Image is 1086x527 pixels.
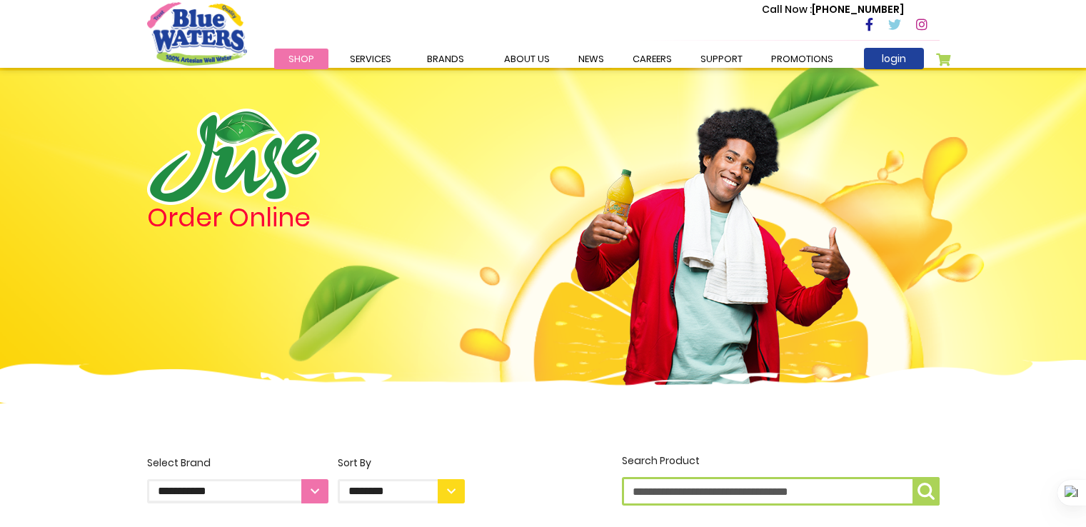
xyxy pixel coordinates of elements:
label: Select Brand [147,456,328,503]
a: News [564,49,618,69]
img: search-icon.png [917,483,935,500]
a: store logo [147,2,247,65]
a: Promotions [757,49,848,69]
img: man.png [573,82,852,388]
a: login [864,48,924,69]
img: logo [147,109,320,205]
a: careers [618,49,686,69]
span: Brands [427,52,464,66]
label: Search Product [622,453,940,506]
select: Select Brand [147,479,328,503]
span: Call Now : [762,2,812,16]
a: support [686,49,757,69]
select: Sort By [338,479,465,503]
div: Sort By [338,456,465,471]
a: about us [490,49,564,69]
span: Services [350,52,391,66]
h4: Order Online [147,205,465,231]
input: Search Product [622,477,940,506]
span: Shop [288,52,314,66]
p: [PHONE_NUMBER] [762,2,904,17]
button: Search Product [912,477,940,506]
